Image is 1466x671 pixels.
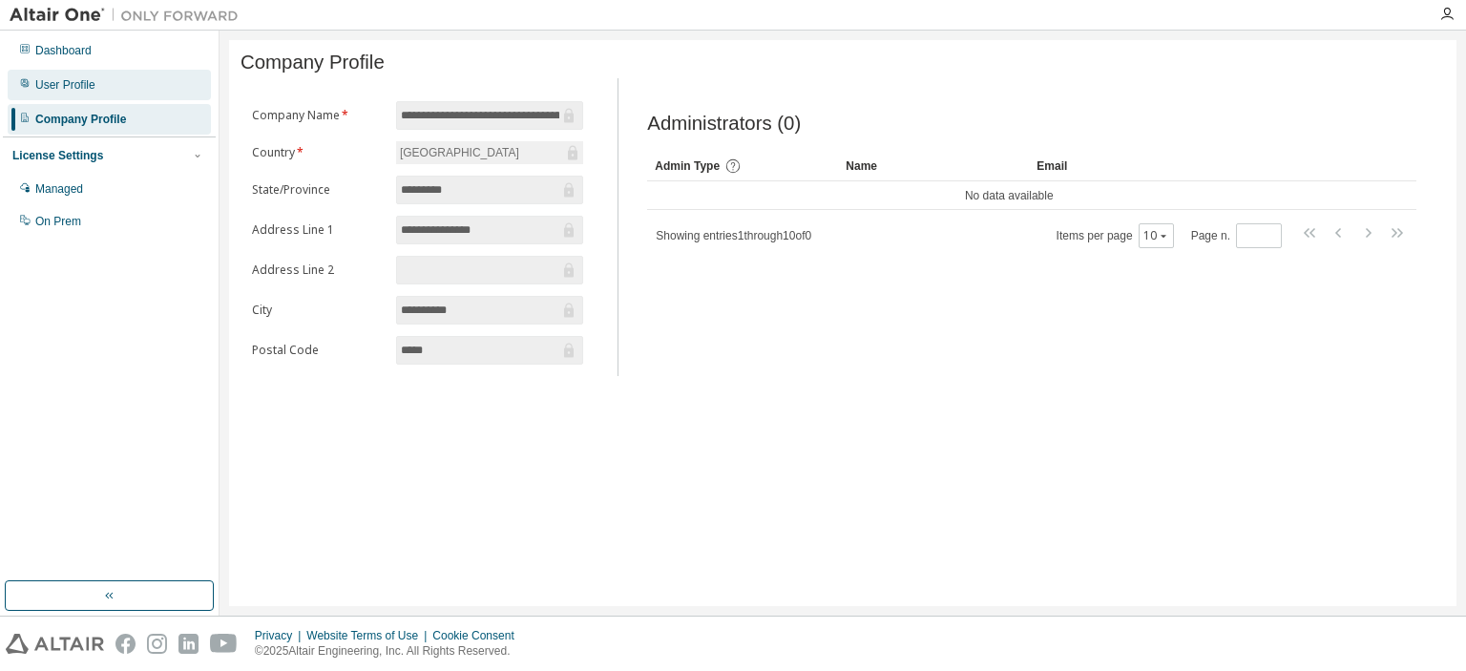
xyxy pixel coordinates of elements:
div: [GEOGRAPHIC_DATA] [396,141,583,164]
div: User Profile [35,77,95,93]
p: © 2025 Altair Engineering, Inc. All Rights Reserved. [255,643,526,660]
div: Name [846,151,1021,181]
div: Company Profile [35,112,126,127]
img: linkedin.svg [178,634,199,654]
div: [GEOGRAPHIC_DATA] [397,142,522,163]
img: facebook.svg [115,634,136,654]
label: Company Name [252,108,385,123]
img: instagram.svg [147,634,167,654]
button: 10 [1143,228,1169,243]
span: Page n. [1191,223,1282,248]
img: Altair One [10,6,248,25]
span: Admin Type [655,159,720,173]
span: Company Profile [241,52,385,73]
div: Managed [35,181,83,197]
label: Address Line 1 [252,222,385,238]
div: On Prem [35,214,81,229]
span: Administrators (0) [647,113,801,135]
img: altair_logo.svg [6,634,104,654]
div: Cookie Consent [432,628,525,643]
label: City [252,303,385,318]
td: No data available [647,181,1371,210]
span: Showing entries 1 through 10 of 0 [656,229,811,242]
span: Items per page [1057,223,1174,248]
label: Postal Code [252,343,385,358]
label: State/Province [252,182,385,198]
div: Dashboard [35,43,92,58]
div: License Settings [12,148,103,163]
div: Privacy [255,628,306,643]
div: Email [1037,151,1363,181]
img: youtube.svg [210,634,238,654]
div: Website Terms of Use [306,628,432,643]
label: Address Line 2 [252,262,385,278]
label: Country [252,145,385,160]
